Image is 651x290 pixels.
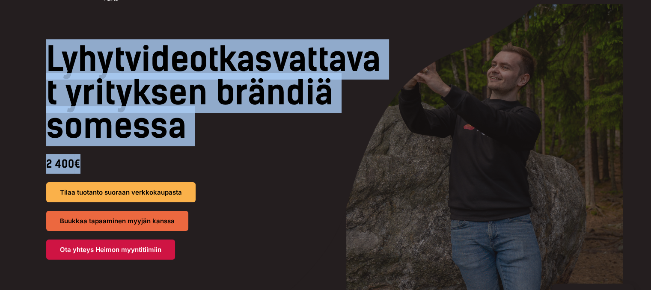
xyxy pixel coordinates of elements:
span: € [74,157,80,170]
span: Buukkaa tapaaminen myyjän kanssa [60,218,175,224]
a: Ota yhteys Heimon myyntitiimiin [46,240,175,260]
span: Tilaa tuotanto suoraan verkkokaupasta [60,189,182,195]
a: Tilaa tuotanto suoraan verkkokaupasta [46,182,196,202]
span: Lyhytvideot [46,39,219,80]
h1: kasvattavat yrityksen brändiä somessa [46,43,384,143]
span: Ota yhteys Heimon myyntitiimiin [60,246,161,253]
div: 2 400 [46,154,384,174]
a: Buukkaa tapaaminen myyjän kanssa [46,211,188,231]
